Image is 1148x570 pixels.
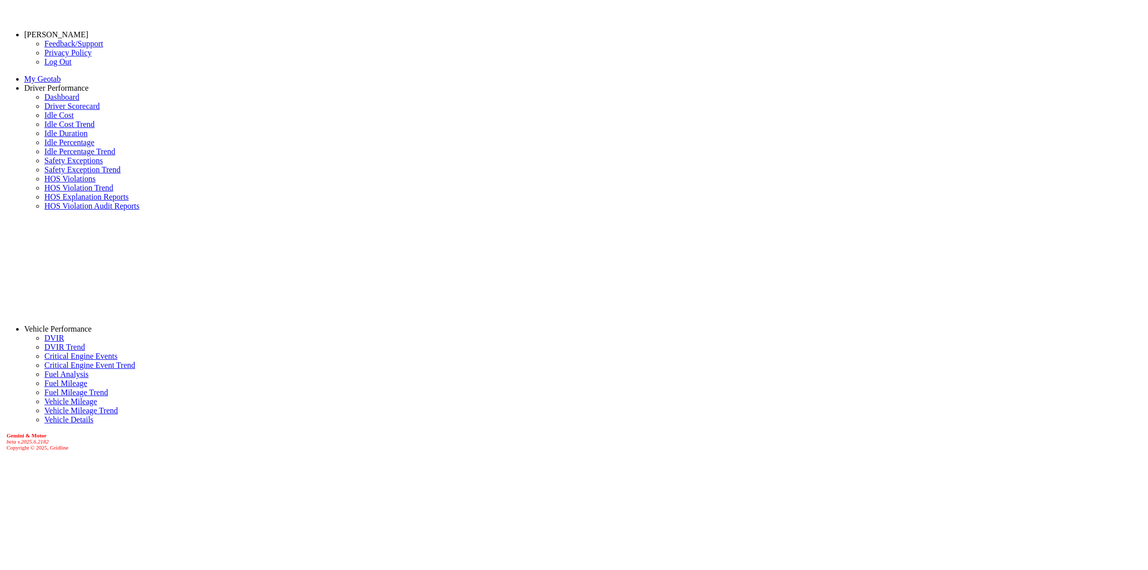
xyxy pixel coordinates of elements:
[24,84,89,92] a: Driver Performance
[44,343,85,351] a: DVIR Trend
[44,379,87,388] a: Fuel Mileage
[44,334,64,342] a: DVIR
[44,165,121,174] a: Safety Exception Trend
[44,174,95,183] a: HOS Violations
[44,102,100,110] a: Driver Scorecard
[44,138,94,147] a: Idle Percentage
[44,193,129,201] a: HOS Explanation Reports
[24,325,92,333] a: Vehicle Performance
[44,93,79,101] a: Dashboard
[7,438,49,445] i: beta v.2025.6.2182
[44,397,97,406] a: Vehicle Mileage
[7,432,46,438] b: Gemini & Motor
[44,352,118,360] a: Critical Engine Events
[44,156,103,165] a: Safety Exceptions
[44,48,92,57] a: Privacy Policy
[44,370,89,378] a: Fuel Analysis
[44,406,118,415] a: Vehicle Mileage Trend
[44,129,88,138] a: Idle Duration
[44,388,108,397] a: Fuel Mileage Trend
[44,57,72,66] a: Log Out
[44,183,113,192] a: HOS Violation Trend
[44,361,135,369] a: Critical Engine Event Trend
[44,202,140,210] a: HOS Violation Audit Reports
[44,147,115,156] a: Idle Percentage Trend
[44,39,103,48] a: Feedback/Support
[44,111,74,119] a: Idle Cost
[44,120,95,129] a: Idle Cost Trend
[24,30,88,39] a: [PERSON_NAME]
[44,415,93,424] a: Vehicle Details
[24,75,61,83] a: My Geotab
[7,432,1144,451] div: Copyright © 2025, Gridline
